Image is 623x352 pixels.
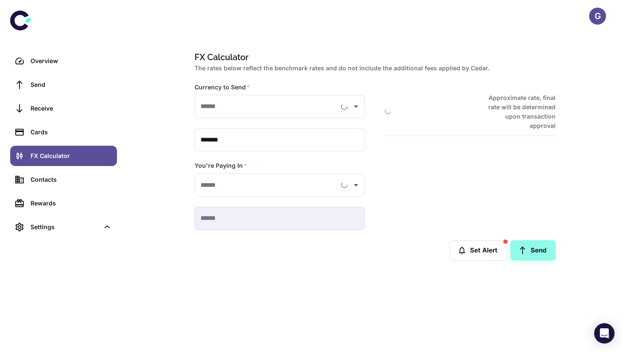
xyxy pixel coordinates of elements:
button: Open [350,179,362,191]
div: Send [31,80,112,89]
div: Contacts [31,175,112,184]
button: Open [350,100,362,112]
div: Overview [31,56,112,66]
label: Currency to Send [195,83,250,91]
button: G [589,8,606,25]
div: Cards [31,127,112,137]
a: Cards [10,122,117,142]
a: Send [510,240,556,261]
a: FX Calculator [10,146,117,166]
label: You're Paying In [195,161,247,170]
div: Open Intercom Messenger [594,323,615,344]
a: Overview [10,51,117,71]
div: FX Calculator [31,151,112,161]
a: Receive [10,98,117,119]
a: Rewards [10,193,117,213]
a: Contacts [10,169,117,190]
div: Rewards [31,199,112,208]
div: Settings [31,222,99,232]
div: Receive [31,104,112,113]
button: Set Alert [450,240,507,261]
a: Send [10,75,117,95]
div: Settings [10,217,117,237]
h6: Approximate rate, final rate will be determined upon transaction approval [479,93,556,130]
h1: FX Calculator [195,51,552,64]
